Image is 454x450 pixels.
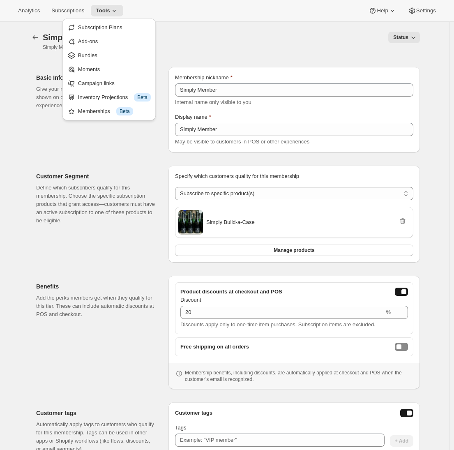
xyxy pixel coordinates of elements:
[91,5,123,16] button: Tools
[51,7,84,14] span: Subscriptions
[397,215,408,227] button: Remove
[78,52,97,58] span: Bundles
[175,409,212,417] h3: Customer tags
[65,91,153,104] button: Inventory Projections
[36,409,155,417] h2: Customer tags
[386,309,391,315] span: %
[120,108,130,115] span: Beta
[180,297,201,303] span: Discount
[175,172,413,180] p: Specify which customers quality for this membership
[400,409,413,417] button: Enable customer tags
[78,24,122,30] span: Subscription Plans
[65,35,153,48] button: Add-ons
[36,74,155,82] h2: Basic Info
[96,7,110,14] span: Tools
[36,282,155,291] h2: Benefits
[65,21,153,34] button: Subscription Plans
[175,434,385,447] input: Example: "VIP member"
[65,63,153,76] button: Moments
[78,107,151,115] div: Memberships
[185,369,413,383] p: Membership benefits, including discounts, are automatically applied at checkout and POS when the ...
[175,74,229,81] span: Membership nickname
[175,138,309,145] span: May be visible to customers in POS or other experiences
[395,343,408,351] button: freeShippingEnabled
[137,94,147,101] span: Beta
[178,210,203,235] img: Simply Build-a-Case
[364,5,401,16] button: Help
[206,218,255,226] span: Simply Build-a-Case
[30,32,41,43] button: Memberships
[175,83,413,97] input: Enter internal name
[393,34,408,41] span: Status
[175,99,251,105] span: Internal name only visible to you
[175,425,186,431] span: Tags
[180,343,249,351] span: Free shipping on all orders
[78,66,100,72] span: Moments
[43,32,129,42] div: Simply Member
[180,288,282,296] span: Product discounts at checkout and POS
[65,77,153,90] button: Campaign links
[65,49,153,62] button: Bundles
[388,32,420,43] button: Status
[274,247,314,254] span: Manage products
[65,105,153,118] button: Memberships
[36,294,155,318] p: Add the perks members get when they qualify for this tier. These can include automatic discounts ...
[36,172,155,180] h2: Customer Segment
[13,5,45,16] button: Analytics
[175,114,207,120] span: Display name
[403,5,441,16] button: Settings
[416,7,436,14] span: Settings
[395,288,408,296] button: onlineDiscountEnabled
[78,38,98,44] span: Add-ons
[78,93,151,102] div: Inventory Projections
[36,85,155,110] p: Give your membership tier a name. This may be shown on customer-facing pages or in POS experience...
[36,184,155,225] p: Define which subscribers qualify for this membership. Choose the specific subscription products t...
[175,245,413,256] button: Manage products
[46,5,89,16] button: Subscriptions
[377,7,388,14] span: Help
[43,44,132,51] p: Simply Member
[78,80,115,86] span: Campaign links
[175,123,413,136] input: Enter display name
[180,321,376,328] span: Discounts apply only to one-time item purchases. Subscription items are excluded.
[18,7,40,14] span: Analytics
